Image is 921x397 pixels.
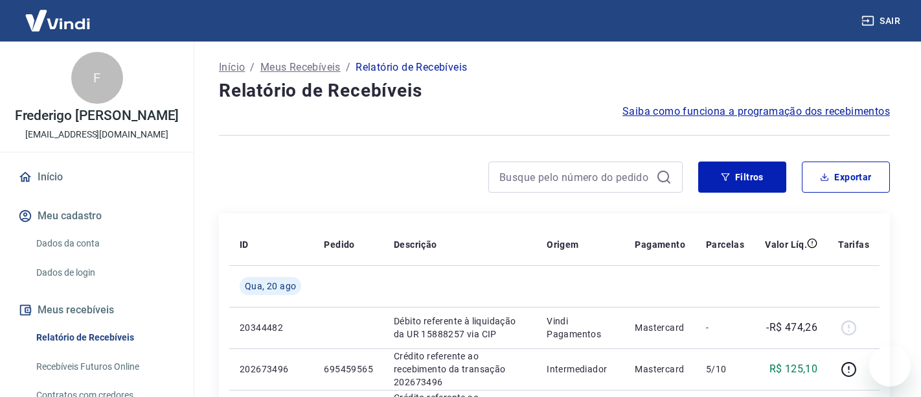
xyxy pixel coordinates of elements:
p: Descrição [394,238,437,251]
p: Parcelas [706,238,744,251]
button: Exportar [802,162,890,193]
p: / [346,60,350,75]
h4: Relatório de Recebíveis [219,78,890,104]
a: Recebíveis Futuros Online [31,354,178,380]
button: Meu cadastro [16,202,178,230]
p: 5/10 [706,363,744,376]
p: Tarifas [838,238,869,251]
button: Filtros [698,162,786,193]
p: Pedido [324,238,354,251]
div: F [71,52,123,104]
p: Pagamento [635,238,685,251]
p: -R$ 474,26 [766,320,817,335]
p: 695459565 [324,363,373,376]
p: Intermediador [547,363,614,376]
span: Qua, 20 ago [245,280,296,293]
a: Meus Recebíveis [260,60,341,75]
a: Dados da conta [31,230,178,257]
a: Início [16,163,178,191]
p: Mastercard [635,363,685,376]
img: Vindi [16,1,100,40]
a: Dados de login [31,259,178,286]
iframe: Botão para abrir a janela de mensagens [869,345,911,387]
a: Saiba como funciona a programação dos recebimentos [622,104,890,119]
p: 20344482 [240,321,303,334]
p: Mastercard [635,321,685,334]
p: 202673496 [240,363,303,376]
a: Relatório de Recebíveis [31,324,178,351]
p: / [250,60,255,75]
p: Origem [547,238,578,251]
p: ID [240,238,249,251]
p: Débito referente à liquidação da UR 15888257 via CIP [394,315,526,341]
p: Frederigo [PERSON_NAME] [15,109,179,123]
p: R$ 125,10 [769,361,818,377]
p: - [706,321,744,334]
p: Valor Líq. [765,238,807,251]
a: Início [219,60,245,75]
input: Busque pelo número do pedido [499,167,651,187]
p: Crédito referente ao recebimento da transação 202673496 [394,350,526,389]
button: Meus recebíveis [16,296,178,324]
p: Relatório de Recebíveis [356,60,467,75]
button: Sair [859,9,905,33]
p: [EMAIL_ADDRESS][DOMAIN_NAME] [25,128,168,141]
p: Vindi Pagamentos [547,315,614,341]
